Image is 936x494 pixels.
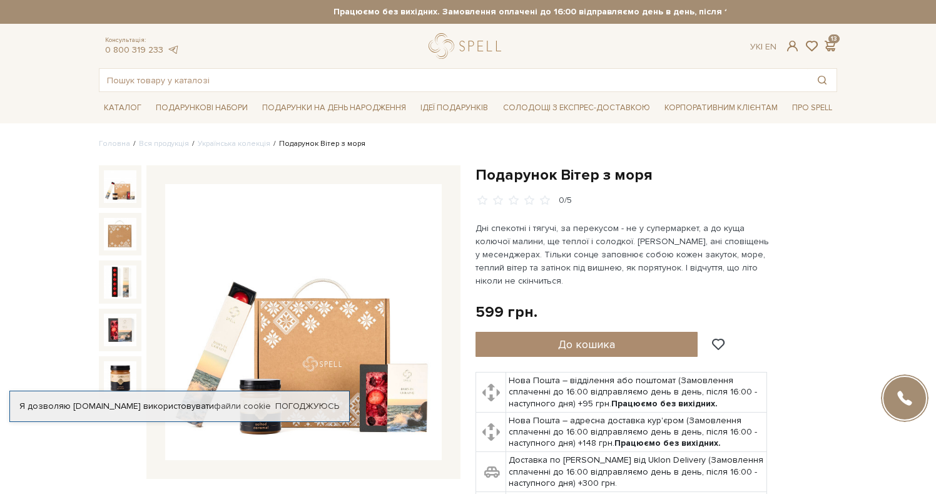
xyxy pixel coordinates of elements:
[429,33,507,59] a: logo
[166,44,179,55] a: telegram
[104,361,136,394] img: Подарунок Вітер з моря
[198,139,270,148] a: Українська колекція
[105,36,179,44] span: Консультація:
[559,195,572,207] div: 0/5
[506,412,767,452] td: Нова Пошта – адресна доставка кур'єром (Замовлення сплаченні до 16:00 відправляємо день в день, п...
[104,314,136,346] img: Подарунок Вітер з моря
[275,401,339,412] a: Погоджуюсь
[476,222,769,287] p: Дні спекотні і тягучі, за перекусом - не у супермаркет, а до куща колючої малини, ще теплої і сол...
[214,401,271,411] a: файли cookie
[787,98,837,118] span: Про Spell
[808,69,837,91] button: Пошук товару у каталозі
[659,97,783,118] a: Корпоративним клієнтам
[750,41,776,53] div: Ук
[104,265,136,298] img: Подарунок Вітер з моря
[476,302,537,322] div: 599 грн.
[99,69,808,91] input: Пошук товару у каталозі
[99,139,130,148] a: Головна
[476,332,698,357] button: До кошика
[10,401,349,412] div: Я дозволяю [DOMAIN_NAME] використовувати
[761,41,763,52] span: |
[765,41,776,52] a: En
[614,438,721,448] b: Працюємо без вихідних.
[611,398,718,409] b: Працюємо без вихідних.
[104,170,136,203] img: Подарунок Вітер з моря
[99,98,146,118] span: Каталог
[476,165,837,185] h1: Подарунок Вітер з моря
[506,452,767,492] td: Доставка по [PERSON_NAME] від Uklon Delivery (Замовлення сплаченні до 16:00 відправляємо день в д...
[506,373,767,413] td: Нова Пошта – відділення або поштомат (Замовлення сплаченні до 16:00 відправляємо день в день, піс...
[415,98,493,118] span: Ідеї подарунків
[105,44,163,55] a: 0 800 319 233
[104,218,136,250] img: Подарунок Вітер з моря
[151,98,253,118] span: Подарункові набори
[139,139,189,148] a: Вся продукція
[165,184,442,461] img: Подарунок Вітер з моря
[257,98,411,118] span: Подарунки на День народження
[558,337,615,351] span: До кошика
[498,97,655,118] a: Солодощі з експрес-доставкою
[270,138,365,150] li: Подарунок Вітер з моря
